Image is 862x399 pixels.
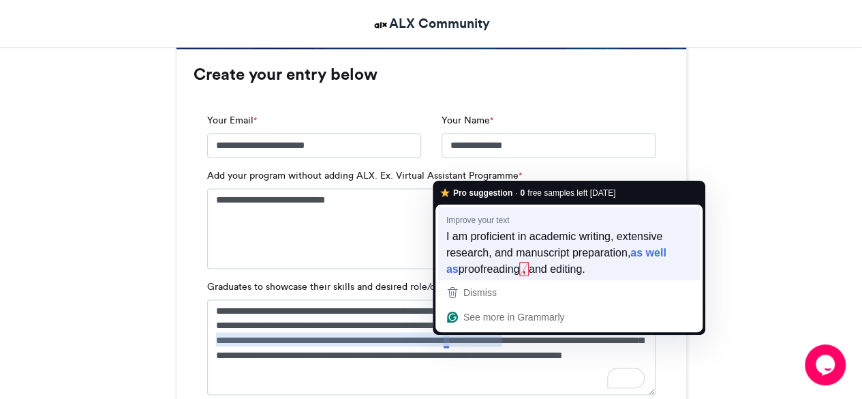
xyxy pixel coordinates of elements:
textarea: To enrich screen reader interactions, please activate Accessibility in Grammarly extension settings [207,188,656,269]
img: ALX Community [372,16,389,33]
label: Add your program without adding ALX. Ex. Virtual Assistant Programme [207,168,522,183]
label: Graduates to showcase their skills and desired role/companyin 20 words or less [207,280,553,294]
iframe: chat widget [805,344,848,385]
textarea: To enrich screen reader interactions, please activate Accessibility in Grammarly extension settings [207,299,656,395]
label: Your Name [442,113,493,128]
a: ALX Community [372,14,490,33]
h3: Create your entry below [194,66,669,83]
label: Your Email [207,113,257,128]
